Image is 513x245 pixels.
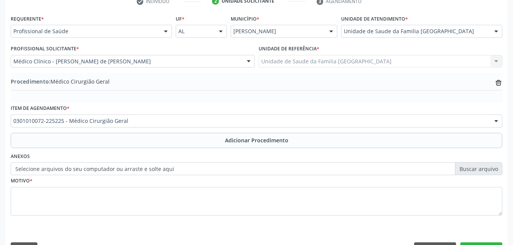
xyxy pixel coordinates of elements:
[11,103,70,114] label: Item de agendamento
[13,27,156,35] span: Profissional de Saúde
[11,175,32,187] label: Motivo
[233,27,321,35] span: [PERSON_NAME]
[178,27,211,35] span: AL
[11,133,502,148] button: Adicionar Procedimento
[344,27,487,35] span: Unidade de Saude da Familia [GEOGRAPHIC_DATA]
[11,151,30,163] label: Anexos
[13,58,239,65] span: Médico Clínico - [PERSON_NAME] de [PERSON_NAME]
[225,136,288,144] span: Adicionar Procedimento
[11,13,44,25] label: Requerente
[11,43,79,55] label: Profissional Solicitante
[259,43,319,55] label: Unidade de referência
[176,13,184,25] label: UF
[231,13,259,25] label: Município
[11,78,50,85] span: Procedimento:
[11,77,110,85] span: Médico Cirurgião Geral
[13,117,487,125] span: 0301010072-225225 - Médico Cirurgião Geral
[341,13,408,25] label: Unidade de atendimento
